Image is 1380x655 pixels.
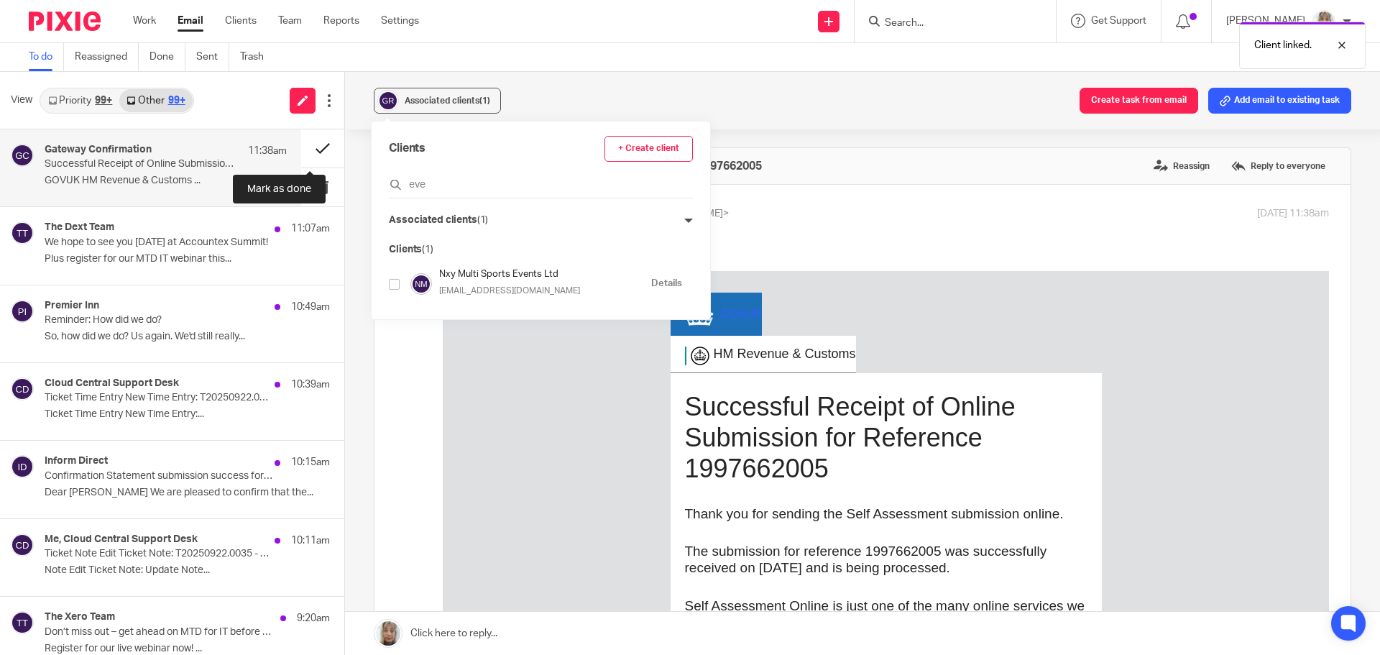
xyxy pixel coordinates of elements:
p: Note Edit Ticket Note: Update Note... [45,564,330,577]
li: Report the suspicious email to HMRC - to find out how, go to [DOMAIN_NAME] and search for 'Avoid ... [257,482,508,523]
p: 10:39am [291,377,330,392]
p: 11:07am [291,221,330,236]
a: Reassigned [75,43,139,71]
img: svg%3E [11,377,34,400]
div: 99+ [95,96,112,106]
p: The submission for reference 1997662005 was successfully received on [DATE] and is being processed. [242,272,645,306]
img: svg%3E [11,221,34,244]
a: Details [651,277,682,290]
p: Ticket Time Entry New Time Entry: T20250922.0035 - My camera stopped working ([PERSON_NAME] Accou... [45,392,273,404]
a: Priority99+ [41,89,119,112]
img: Pixie [29,12,101,31]
h4: The Dext Team [45,221,114,234]
p: Don’t miss out – get ahead on MTD for IT before it’s too late [45,626,273,638]
a: Work [133,14,156,28]
h4: The Xero Team [45,611,115,623]
a: Email [178,14,203,28]
a: Clients [225,14,257,28]
p: Ticket Note Edit Ticket Note: T20250922.0035 - My camera stopped working ([PERSON_NAME] Accountan... [45,548,273,560]
td: HM Revenue & Customs [271,65,413,102]
p: 9:20am [297,611,330,626]
p: Register for our live webinar now! ... [45,643,330,655]
a: Team [278,14,302,28]
img: svg%3E [11,144,34,167]
h1: Successful Receipt of Online Submission for Reference 1997662005 [242,120,645,214]
img: svg%3E [11,611,34,634]
p: Clients [389,242,433,257]
span: GOV UK [278,36,320,50]
p: Ticket Time Entry New Time Entry:... [45,408,330,421]
h4: Me, Cloud Central Support Desk [45,533,198,546]
p: 10:49am [291,300,330,314]
h4: Premier Inn [45,300,99,312]
img: Sara%20Zdj%C4%99cie%20.jpg [1312,10,1335,33]
p: Confirmation Statement submission success for [PERSON_NAME] LTD [45,470,273,482]
h4: Gateway Confirmation [45,144,152,156]
td: If you’re unsure an email is from HMRC: [228,429,523,545]
p: Self Assessment Online is just one of the many online services we offer that can save you time an... [242,327,645,393]
input: Click to search... [389,178,693,192]
p: Successful Receipt of Online Submission for Reference 1997662005 [45,158,239,170]
a: + Create client [604,136,693,162]
p: Associated clients [389,213,488,228]
a: Done [149,43,185,71]
a: Sent [196,43,229,71]
span: (1) [422,244,433,255]
img: svg%3E [410,273,432,295]
li: Do not reply to it or click on any links [257,464,508,478]
button: Associated clients(1) [374,88,501,114]
span: Clients [389,140,425,157]
img: svg%3E [11,533,34,556]
p: Reminder: How did we do? [45,314,273,326]
p: Thank you for sending the Self Assessment submission online. [242,235,645,252]
h4: Cloud Central Support Desk [45,377,179,390]
p: [EMAIL_ADDRESS][DOMAIN_NAME] [439,285,603,298]
span: (1) [477,215,489,225]
p: Client linked. [1254,38,1312,52]
label: Reply to everyone [1228,155,1329,177]
h4: Nxy Multi Sports Events Ltd [439,267,644,281]
p: GOVUK HM Revenue & Customs ... [45,175,287,187]
img: svg%3E [11,300,34,323]
a: To do [29,43,64,71]
p: We hope to see you [DATE] at Accountex Summit! [45,237,273,249]
button: Create task from email [1080,88,1198,114]
p: Dear [PERSON_NAME] We are pleased to confirm that the... [45,487,330,499]
span: Associated clients [405,96,490,105]
span: View [11,93,32,108]
label: Reassign [1150,155,1213,177]
span: (1) [479,96,490,105]
img: svg%3E [11,455,34,478]
p: 10:11am [291,533,330,548]
h4: Inform Direct [45,455,108,467]
img: GOV.UK [235,22,278,65]
button: Add email to existing task [1208,88,1351,114]
a: GOVUK [235,22,320,65]
p: So, how did we do? Us again. We'd still really... [45,331,330,343]
a: Reports [323,14,359,28]
div: 99+ [168,96,185,106]
a: Other99+ [119,89,192,112]
img: GOV.UK [537,443,645,531]
p: 11:38am [248,144,287,158]
p: [DATE] 11:38am [1257,206,1329,221]
p: 10:15am [291,455,330,470]
p: Plus register for our MTD IT webinar this... [45,253,330,265]
a: Settings [381,14,419,28]
a: Trash [240,43,275,71]
img: svg%3E [377,90,399,111]
img: hmrc_tudor_crest_18px_x2.png [242,75,267,94]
